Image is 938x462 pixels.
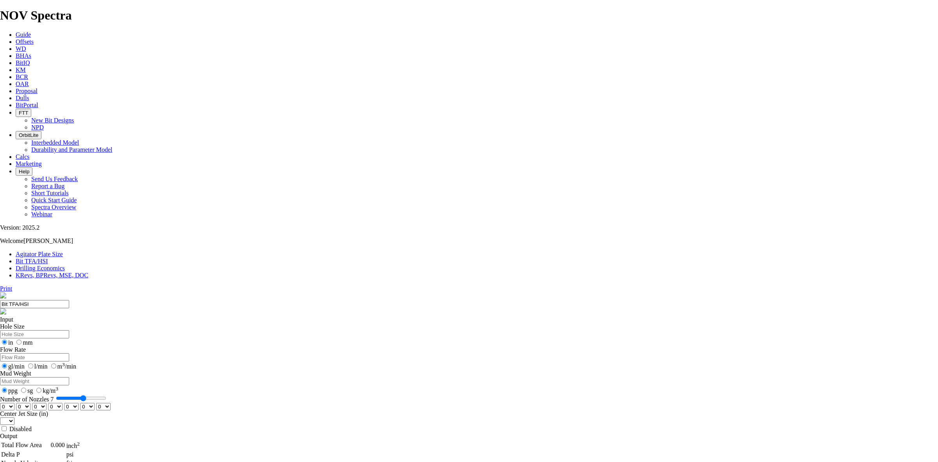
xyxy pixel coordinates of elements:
a: BitPortal [16,102,38,108]
input: gl/min [2,363,7,369]
input: in [2,340,7,345]
a: KM [16,67,26,73]
a: WD [16,45,26,52]
label: l/min [26,363,48,370]
a: NPD [31,124,44,131]
input: ppg [2,388,7,393]
a: Short Tutorials [31,190,69,196]
td: psi [66,451,82,458]
sup: 3 [55,385,58,391]
input: sg [21,388,26,393]
a: BHAs [16,52,31,59]
a: KRevs, BPRevs, MSE, DOC [16,272,88,279]
button: OrbitLite [16,131,41,139]
button: Help [16,167,32,176]
a: New Bit Designs [31,117,74,124]
label: m /min [49,363,76,370]
a: Bit TFA/HSI [16,258,48,264]
a: Calcs [16,153,30,160]
a: BCR [16,74,28,80]
button: FTT [16,109,31,117]
a: Report a Bug [31,183,64,189]
a: Quick Start Guide [31,197,77,203]
label: Disabled [9,426,32,432]
a: Guide [16,31,31,38]
label: kg/m [34,387,58,394]
a: Marketing [16,160,42,167]
a: Interbedded Model [31,139,79,146]
sup: 3 [62,361,65,367]
td: 0.000 [50,440,65,450]
a: Agitator Plate Size [16,251,63,257]
a: Send Us Feedback [31,176,78,182]
a: Drilling Economics [16,265,65,271]
a: Dulls [16,95,29,101]
a: BitIQ [16,59,30,66]
input: mm [16,340,21,345]
td: Total Flow Area [1,440,50,450]
input: m3/min [51,363,56,369]
td: inch [66,440,82,450]
input: l/min [28,363,33,369]
label: mm [14,339,32,346]
label: sg [19,387,33,394]
span: [PERSON_NAME] [23,237,73,244]
a: Durability and Parameter Model [31,146,113,153]
a: Webinar [31,211,52,218]
span: Help [19,169,29,174]
td: Delta P [1,451,50,458]
a: Proposal [16,88,38,94]
a: Spectra Overview [31,204,76,210]
span: OrbitLite [19,132,38,138]
a: Offsets [16,38,34,45]
sup: 2 [77,441,80,447]
a: OAR [16,81,29,87]
input: kg/m3 [36,388,41,393]
span: FTT [19,110,28,116]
